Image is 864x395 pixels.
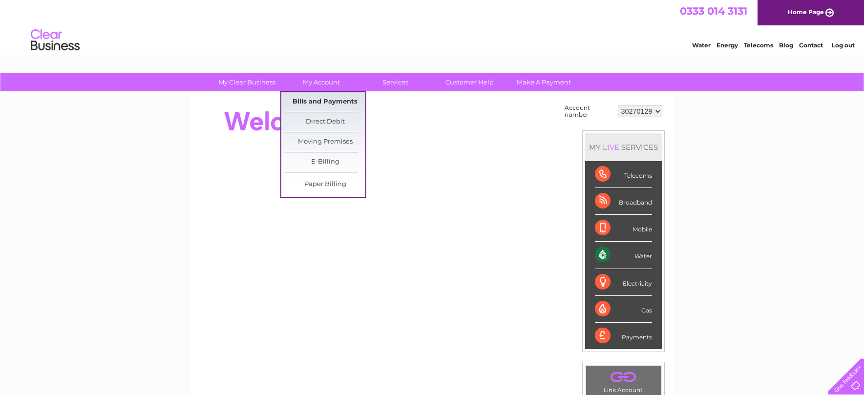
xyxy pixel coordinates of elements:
[285,92,365,112] a: Bills and Payments
[281,73,361,91] a: My Account
[355,73,436,91] a: Services
[207,73,287,91] a: My Clear Business
[832,42,855,49] a: Log out
[601,143,621,152] div: LIVE
[429,73,510,91] a: Customer Help
[680,5,747,17] a: 0333 014 3131
[202,5,663,47] div: Clear Business is a trading name of Verastar Limited (registered in [GEOGRAPHIC_DATA] No. 3667643...
[744,42,773,49] a: Telecoms
[285,152,365,172] a: E-Billing
[285,112,365,132] a: Direct Debit
[589,368,658,385] a: .
[595,242,652,269] div: Water
[595,161,652,188] div: Telecoms
[285,175,365,194] a: Paper Billing
[799,42,823,49] a: Contact
[595,188,652,215] div: Broadband
[30,25,80,55] img: logo.png
[285,132,365,152] a: Moving Premises
[504,73,584,91] a: Make A Payment
[716,42,738,49] a: Energy
[562,102,615,121] td: Account number
[595,323,652,349] div: Payments
[595,215,652,242] div: Mobile
[692,42,711,49] a: Water
[779,42,793,49] a: Blog
[595,269,652,296] div: Electricity
[595,296,652,323] div: Gas
[585,133,662,161] div: MY SERVICES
